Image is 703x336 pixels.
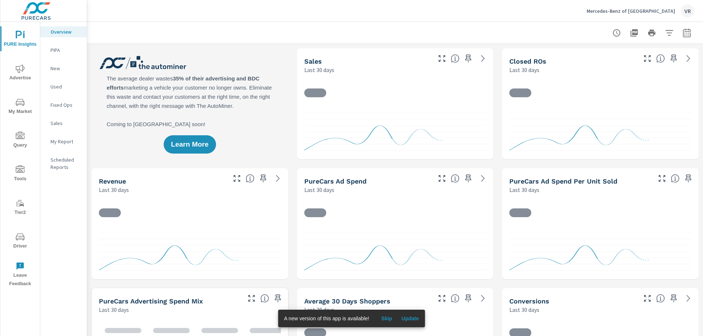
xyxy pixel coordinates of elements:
p: Last 30 days [304,65,334,74]
div: Overview [40,26,87,37]
span: Save this to your personalized report [272,292,284,304]
span: Driver [3,233,38,250]
button: Learn More [164,135,216,154]
span: Total cost of media for all PureCars channels for the selected dealership group over the selected... [451,174,460,183]
span: A rolling 30 day total of daily Shoppers on the dealership website, averaged over the selected da... [451,294,460,303]
a: See more details in report [272,173,284,184]
div: PIPA [40,45,87,56]
span: Save this to your personalized report [462,53,474,64]
div: Sales [40,118,87,129]
p: Last 30 days [304,185,334,194]
h5: PureCars Ad Spend [304,177,367,185]
div: Fixed Ops [40,99,87,110]
span: This table looks at how you compare to the amount of budget you spend per channel as opposed to y... [260,294,269,303]
div: New [40,63,87,74]
a: See more details in report [682,292,694,304]
button: Skip [375,313,398,324]
p: New [51,65,81,72]
p: Last 30 days [99,185,129,194]
span: PURE Insights [3,31,38,49]
button: Update [398,313,422,324]
span: Tools [3,165,38,183]
button: Select Date Range [680,26,694,40]
button: Print Report [644,26,659,40]
div: My Report [40,136,87,147]
span: Leave Feedback [3,262,38,288]
div: Used [40,81,87,92]
a: See more details in report [477,53,489,64]
span: Learn More [171,141,208,148]
h5: Sales [304,57,322,65]
span: Save this to your personalized report [257,173,269,184]
p: PIPA [51,46,81,54]
button: Make Fullscreen [436,53,448,64]
p: Fixed Ops [51,101,81,109]
button: Make Fullscreen [436,173,448,184]
p: Last 30 days [509,305,539,314]
div: Scheduled Reports [40,154,87,173]
p: My Report [51,138,81,145]
span: Save this to your personalized report [462,173,474,184]
span: Skip [378,315,395,322]
span: Total sales revenue over the selected date range. [Source: This data is sourced from the dealer’s... [246,174,254,183]
span: Save this to your personalized report [668,53,680,64]
span: Average cost of advertising per each vehicle sold at the dealer over the selected date range. The... [671,174,680,183]
button: Make Fullscreen [436,292,448,304]
span: Save this to your personalized report [462,292,474,304]
div: VR [681,4,694,18]
p: Mercedes-Benz of [GEOGRAPHIC_DATA] [587,8,675,14]
p: Last 30 days [509,65,539,74]
span: Save this to your personalized report [682,173,694,184]
div: nav menu [0,22,40,291]
span: Query [3,132,38,150]
p: Overview [51,28,81,35]
h5: Closed ROs [509,57,546,65]
span: The number of dealer-specified goals completed by a visitor. [Source: This data is provided by th... [656,294,665,303]
p: Last 30 days [509,185,539,194]
p: Used [51,83,81,90]
button: Make Fullscreen [656,173,668,184]
span: Number of Repair Orders Closed by the selected dealership group over the selected time range. [So... [656,54,665,63]
a: See more details in report [682,53,694,64]
h5: Average 30 Days Shoppers [304,297,390,305]
button: Make Fullscreen [246,292,257,304]
span: Number of vehicles sold by the dealership over the selected date range. [Source: This data is sou... [451,54,460,63]
button: "Export Report to PDF" [627,26,641,40]
span: My Market [3,98,38,116]
button: Make Fullscreen [641,292,653,304]
p: Scheduled Reports [51,156,81,171]
h5: PureCars Ad Spend Per Unit Sold [509,177,617,185]
button: Apply Filters [662,26,677,40]
button: Make Fullscreen [231,173,243,184]
a: See more details in report [477,292,489,304]
h5: PureCars Advertising Spend Mix [99,297,203,305]
span: A new version of this app is available! [284,316,369,321]
span: Tier2 [3,199,38,217]
p: Last 30 days [304,305,334,314]
span: Save this to your personalized report [668,292,680,304]
span: Advertise [3,64,38,82]
span: Update [401,315,419,322]
h5: Revenue [99,177,126,185]
a: See more details in report [477,173,489,184]
p: Sales [51,120,81,127]
h5: Conversions [509,297,549,305]
button: Make Fullscreen [641,53,653,64]
p: Last 30 days [99,305,129,314]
